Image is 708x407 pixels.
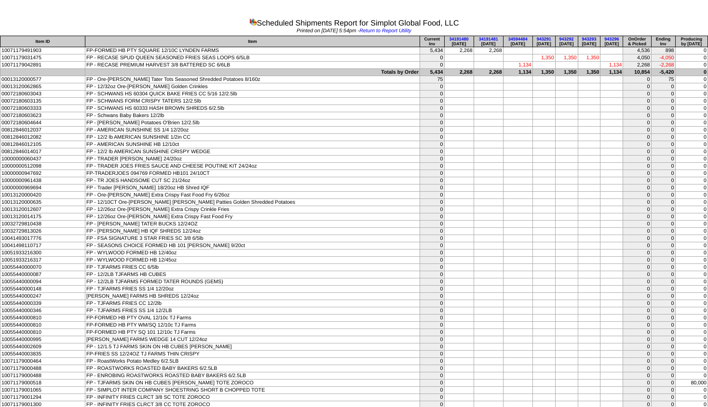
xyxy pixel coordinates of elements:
[675,127,708,134] td: 0
[651,105,675,112] td: 0
[85,329,420,336] td: FP-FORMED HB PTY SQ 101 12/10c TJ Farms
[0,192,85,199] td: 10013120000420
[623,351,651,358] td: 0
[651,293,675,300] td: 0
[675,192,708,199] td: 0
[0,300,85,307] td: 10055440000339
[675,278,708,286] td: 0
[675,98,708,105] td: 0
[651,54,675,62] td: -4,050
[0,293,85,300] td: 10055440000247
[651,62,675,69] td: -2,268
[420,105,444,112] td: 0
[420,148,444,156] td: 0
[420,242,444,249] td: 0
[651,83,675,91] td: 0
[651,329,675,336] td: 0
[85,62,420,69] td: FP - RECASE PREMIUM HARVEST 3/8 BATTERED SC 6/6LB
[420,170,444,177] td: 0
[85,148,420,156] td: FP - 12/2 lb AMERICAN SUNSHINE CRISPY WEDGE
[420,47,444,54] td: 5,434
[651,228,675,235] td: 0
[623,329,651,336] td: 0
[651,206,675,213] td: 0
[623,235,651,242] td: 0
[0,257,85,264] td: 10051933216317
[420,278,444,286] td: 0
[420,351,444,358] td: 0
[623,141,651,148] td: 0
[623,206,651,213] td: 0
[675,293,708,300] td: 0
[0,83,85,91] td: 00013120062865
[85,322,420,329] td: FP-FORMED HB PTY WM/SQ 12/10c TJ Farms
[0,365,85,372] td: 10071179000488
[623,271,651,278] td: 0
[420,69,444,76] td: 5,434
[249,18,257,26] img: graph.gif
[623,177,651,184] td: 0
[85,156,420,163] td: FP - TRADER [PERSON_NAME] 24/20oz
[85,235,420,242] td: FP - FSA SIGNATURE 3 STAR FRIES SC 3/8 6/5lb
[508,37,528,41] a: 34594484
[420,286,444,293] td: 0
[675,83,708,91] td: 0
[85,228,420,235] td: FP - [PERSON_NAME] HB IQF SHREDS 12/24oz
[675,156,708,163] td: 0
[85,300,420,307] td: FP - TJFARMS FRIES CC 12/2lb
[0,358,85,365] td: 10071179000464
[651,134,675,141] td: 0
[474,36,503,47] th: [DATE]
[420,293,444,300] td: 0
[623,343,651,351] td: 0
[420,358,444,365] td: 0
[0,177,85,184] td: 10000000961438
[651,286,675,293] td: 0
[600,36,623,47] th: [DATE]
[420,264,444,271] td: 0
[0,98,85,105] td: 00072180603135
[623,199,651,206] td: 0
[0,112,85,119] td: 00072180603623
[651,199,675,206] td: 0
[623,83,651,91] td: 0
[0,148,85,156] td: 00812846014017
[474,47,503,54] td: 2,268
[420,177,444,184] td: 0
[623,192,651,199] td: 0
[675,242,708,249] td: 0
[675,213,708,221] td: 0
[623,170,651,177] td: 0
[651,242,675,249] td: 0
[0,343,85,351] td: 10055440002609
[85,264,420,271] td: FP - TJFARMS FRIES CC 6/5lb
[85,336,420,343] td: [PERSON_NAME] FARMS WEDGE 14 CUT 12/24oz
[85,163,420,170] td: FP - TRADER JOES FRIES SAUCE AND CHEESE POUTINE KIT 24/24oz
[651,315,675,322] td: 0
[623,184,651,192] td: 0
[623,336,651,343] td: 0
[675,105,708,112] td: 0
[578,69,600,76] td: 1,350
[675,286,708,293] td: 0
[651,307,675,315] td: 0
[675,235,708,242] td: 0
[651,47,675,54] td: 898
[420,271,444,278] td: 0
[444,69,474,76] td: 2,268
[503,36,532,47] th: [DATE]
[623,286,651,293] td: 0
[651,235,675,242] td: 0
[651,112,675,119] td: 0
[0,322,85,329] td: 10055440000810
[559,37,574,41] a: 943292
[85,199,420,206] td: FP - 12/10CT Ore-[PERSON_NAME] [PERSON_NAME] Patties Golden Shredded Potatoes
[0,156,85,163] td: 10000000060437
[623,242,651,249] td: 0
[675,112,708,119] td: 0
[675,336,708,343] td: 0
[420,156,444,163] td: 0
[420,300,444,307] td: 0
[420,199,444,206] td: 0
[675,343,708,351] td: 0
